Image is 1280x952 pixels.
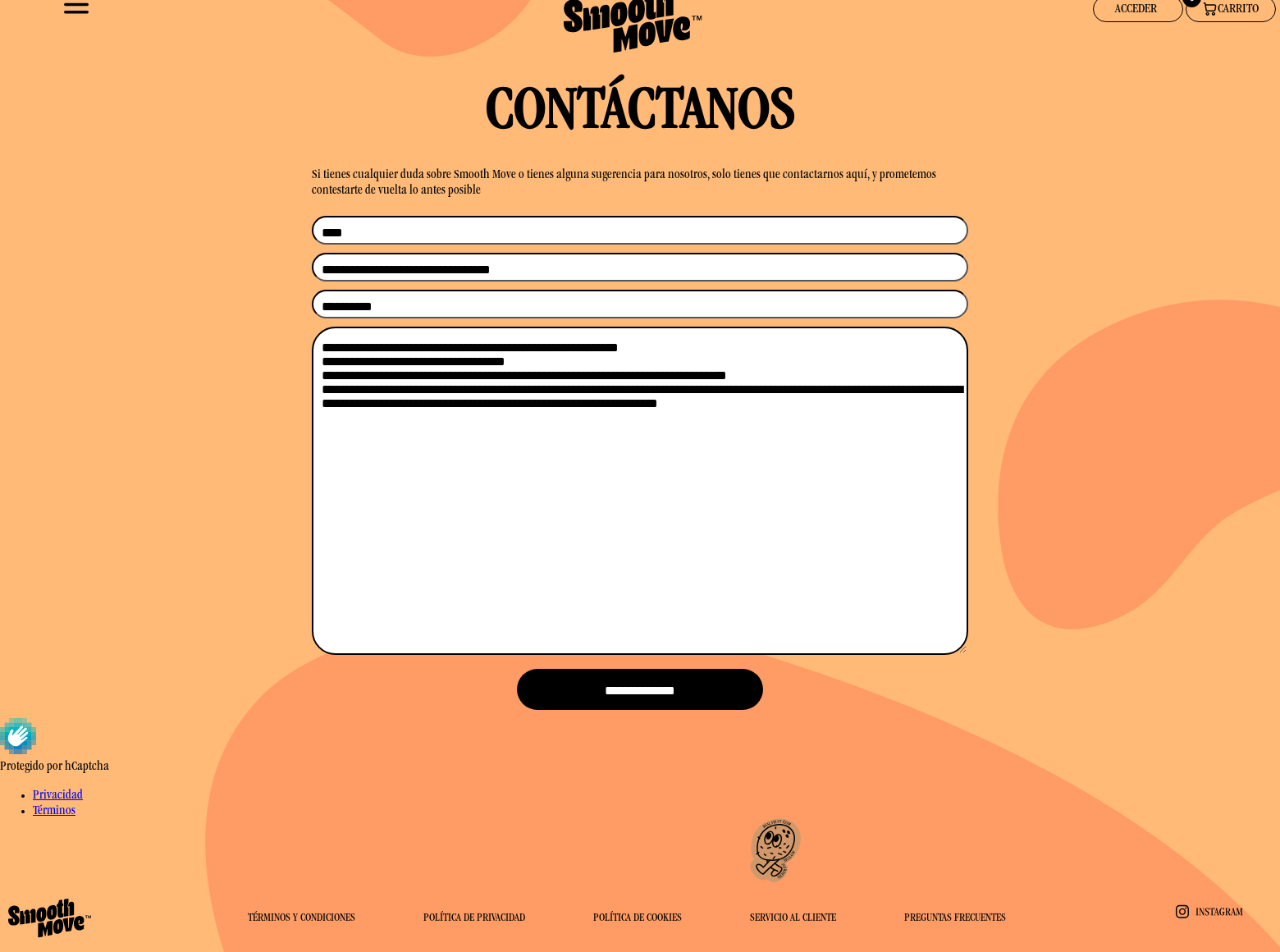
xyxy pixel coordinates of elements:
img: Smooth Move [8,899,92,938]
img: Smooth Move [1203,2,1217,16]
div: CONTÁCTANOS [312,78,968,152]
a: Política de Privacidad [423,913,525,924]
a: Preguntas frecuentes [904,913,1006,924]
a: Términos y Condiciones [248,913,355,924]
a: Términos [33,805,75,818]
div: Si tienes cualquier duda sobre Smooth Move o tienes alguna sugerencia para nosotros, solo tienes ... [312,168,968,199]
img: Smooth Move [737,810,809,890]
a: Privacidad [33,790,83,803]
img: Smooth Move [1164,898,1255,925]
a: Política de cookies [593,913,682,924]
a: Servicio al cliente [750,913,836,924]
